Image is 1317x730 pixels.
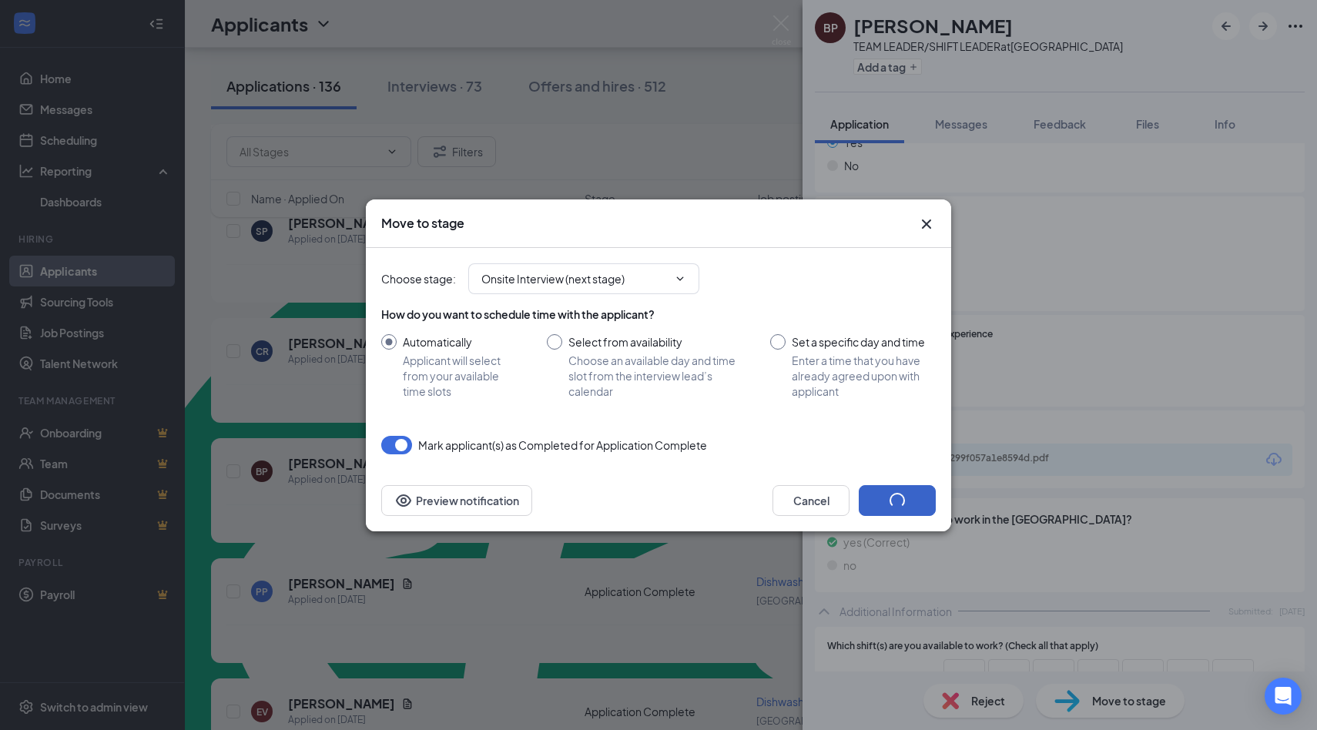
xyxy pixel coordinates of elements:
[381,485,532,516] button: Preview notificationEye
[772,485,850,516] button: Cancel
[418,436,707,454] span: Mark applicant(s) as Completed for Application Complete
[381,270,456,287] span: Choose stage :
[394,491,413,510] svg: Eye
[381,215,464,232] h3: Move to stage
[381,306,936,322] div: How do you want to schedule time with the applicant?
[917,215,936,233] svg: Cross
[674,273,686,285] svg: ChevronDown
[1265,678,1302,715] div: Open Intercom Messenger
[917,215,936,233] button: Close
